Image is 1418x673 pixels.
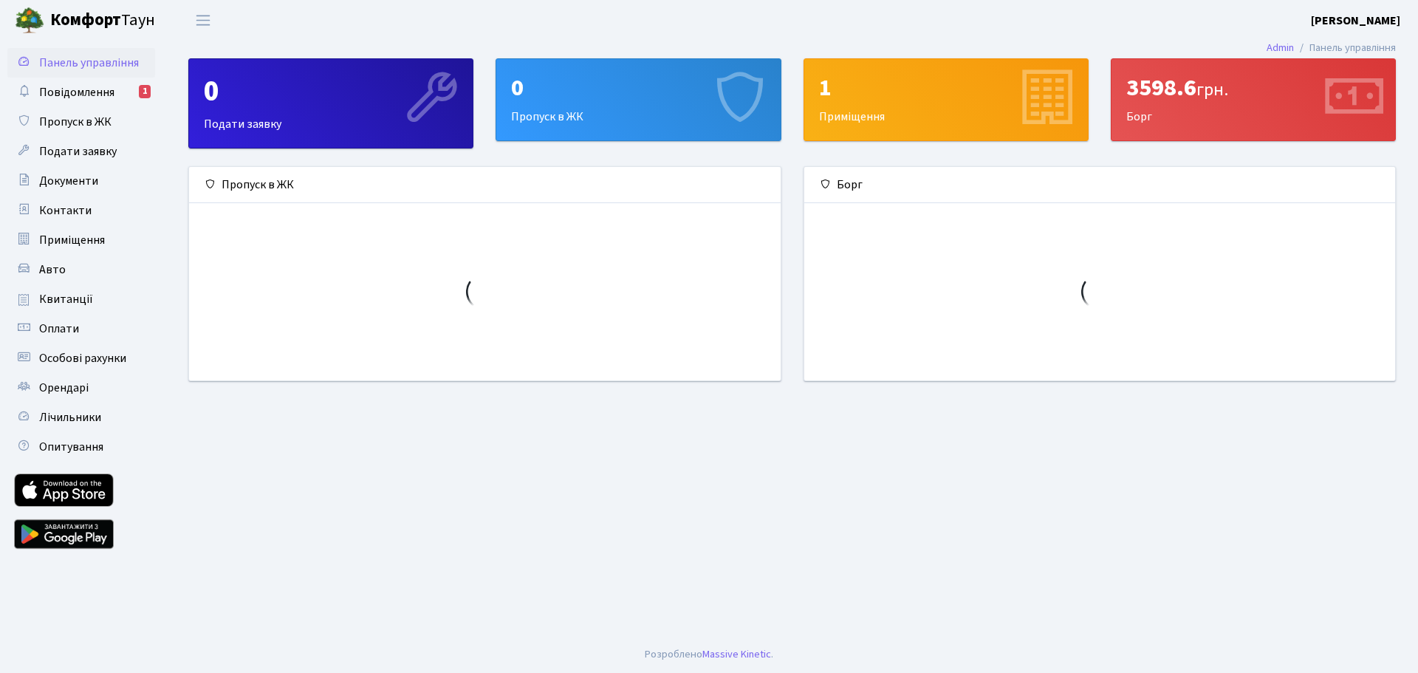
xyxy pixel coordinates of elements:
[189,167,781,203] div: Пропуск в ЖК
[7,166,155,196] a: Документи
[645,646,773,663] div: Розроблено .
[39,114,112,130] span: Пропуск в ЖК
[204,74,458,109] div: 0
[39,173,98,189] span: Документи
[15,6,44,35] img: logo.png
[7,284,155,314] a: Квитанції
[7,78,155,107] a: Повідомлення1
[1267,40,1294,55] a: Admin
[7,373,155,403] a: Орендарі
[50,8,121,32] b: Комфорт
[39,291,93,307] span: Квитанції
[39,143,117,160] span: Подати заявку
[7,314,155,344] a: Оплати
[819,74,1073,102] div: 1
[7,48,155,78] a: Панель управління
[496,59,780,140] div: Пропуск в ЖК
[7,107,155,137] a: Пропуск в ЖК
[1112,59,1395,140] div: Борг
[39,84,114,100] span: Повідомлення
[804,167,1396,203] div: Борг
[39,439,103,455] span: Опитування
[39,262,66,278] span: Авто
[189,59,473,148] div: Подати заявку
[7,344,155,373] a: Особові рахунки
[39,350,126,366] span: Особові рахунки
[804,59,1088,140] div: Приміщення
[39,409,101,426] span: Лічильники
[1311,13,1400,29] b: [PERSON_NAME]
[496,58,781,141] a: 0Пропуск в ЖК
[7,432,155,462] a: Опитування
[1311,12,1400,30] a: [PERSON_NAME]
[1294,40,1396,56] li: Панель управління
[1244,33,1418,64] nav: breadcrumb
[1196,77,1228,103] span: грн.
[39,202,92,219] span: Контакти
[7,225,155,255] a: Приміщення
[804,58,1089,141] a: 1Приміщення
[39,321,79,337] span: Оплати
[702,646,771,662] a: Massive Kinetic
[511,74,765,102] div: 0
[7,255,155,284] a: Авто
[139,85,151,98] div: 1
[50,8,155,33] span: Таун
[7,196,155,225] a: Контакти
[7,403,155,432] a: Лічильники
[185,8,222,33] button: Переключити навігацію
[188,58,473,148] a: 0Подати заявку
[1126,74,1380,102] div: 3598.6
[7,137,155,166] a: Подати заявку
[39,232,105,248] span: Приміщення
[39,380,89,396] span: Орендарі
[39,55,139,71] span: Панель управління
